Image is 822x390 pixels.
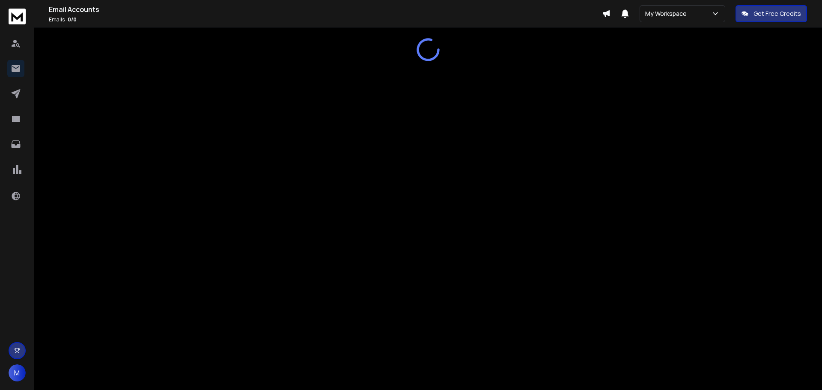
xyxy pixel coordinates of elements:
[9,364,26,381] button: M
[645,9,690,18] p: My Workspace
[68,16,77,23] span: 0 / 0
[736,5,807,22] button: Get Free Credits
[753,9,801,18] p: Get Free Credits
[49,16,602,23] p: Emails :
[9,9,26,24] img: logo
[49,4,602,15] h1: Email Accounts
